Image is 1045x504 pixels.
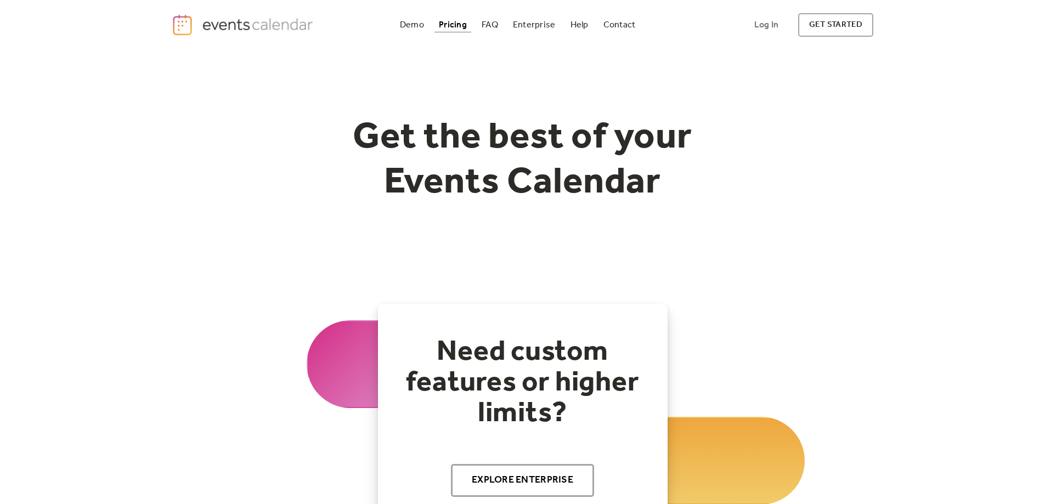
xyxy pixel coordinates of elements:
[477,18,502,32] a: FAQ
[570,22,589,28] div: Help
[566,18,593,32] a: Help
[451,464,594,497] a: Explore Enterprise
[400,22,424,28] div: Demo
[482,22,498,28] div: FAQ
[400,337,646,429] h2: Need custom features or higher limits?
[396,18,428,32] a: Demo
[509,18,560,32] a: Enterprise
[439,22,467,28] div: Pricing
[312,116,733,205] h1: Get the best of your Events Calendar
[513,22,555,28] div: Enterprise
[434,18,471,32] a: Pricing
[798,13,873,37] a: get started
[743,13,789,37] a: Log In
[599,18,640,32] a: Contact
[603,22,636,28] div: Contact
